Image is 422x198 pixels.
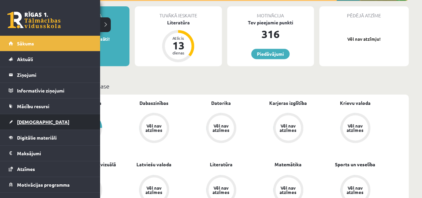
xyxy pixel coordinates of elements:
[17,135,57,141] span: Digitālie materiāli
[120,113,187,144] a: Vēl nav atzīmes
[255,113,322,144] a: Vēl nav atzīmes
[319,6,409,19] div: Pēdējā atzīme
[168,51,188,55] div: dienas
[17,103,49,109] span: Mācību resursi
[139,100,168,107] a: Dabaszinības
[9,114,92,130] a: [DEMOGRAPHIC_DATA]
[212,124,231,132] div: Vēl nav atzīmes
[17,119,69,125] span: [DEMOGRAPHIC_DATA]
[145,186,163,194] div: Vēl nav atzīmes
[211,100,231,107] a: Datorika
[9,36,92,51] a: Sākums
[322,113,389,144] a: Vēl nav atzīmes
[17,56,33,62] span: Aktuāli
[7,12,61,28] a: Rīgas 1. Tālmācības vidusskola
[227,26,314,42] div: 316
[269,100,307,107] a: Karjeras izglītība
[9,67,92,82] a: Ziņojumi
[135,19,222,26] div: Literatūra
[323,36,405,42] p: Vēl nav atzīmju!
[17,83,92,98] legend: Informatīvie ziņojumi
[251,49,290,59] a: Piedāvājumi
[17,182,70,188] span: Motivācijas programma
[275,161,302,168] a: Matemātika
[43,81,406,90] p: Mācību plāns 10.b2 klase
[335,161,375,168] a: Sports un veselība
[9,130,92,145] a: Digitālie materiāli
[135,19,222,63] a: Literatūra Atlicis 13 dienas
[168,40,188,51] div: 13
[9,146,92,161] a: Maksājumi
[17,40,34,46] span: Sākums
[135,6,222,19] div: Tuvākā ieskaite
[187,113,255,144] a: Vēl nav atzīmes
[9,177,92,192] a: Motivācijas programma
[9,51,92,67] a: Aktuāli
[210,161,233,168] a: Literatūra
[279,124,298,132] div: Vēl nav atzīmes
[212,186,231,194] div: Vēl nav atzīmes
[227,6,314,19] div: Motivācija
[17,67,92,82] legend: Ziņojumi
[136,161,171,168] a: Latviešu valoda
[17,166,35,172] span: Atzīmes
[9,98,92,114] a: Mācību resursi
[340,100,371,107] a: Krievu valoda
[17,146,92,161] legend: Maksājumi
[145,124,163,132] div: Vēl nav atzīmes
[168,36,188,40] div: Atlicis
[279,186,298,194] div: Vēl nav atzīmes
[9,83,92,98] a: Informatīvie ziņojumi
[9,161,92,177] a: Atzīmes
[227,19,314,26] div: Tev pieejamie punkti
[346,186,365,194] div: Vēl nav atzīmes
[346,124,365,132] div: Vēl nav atzīmes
